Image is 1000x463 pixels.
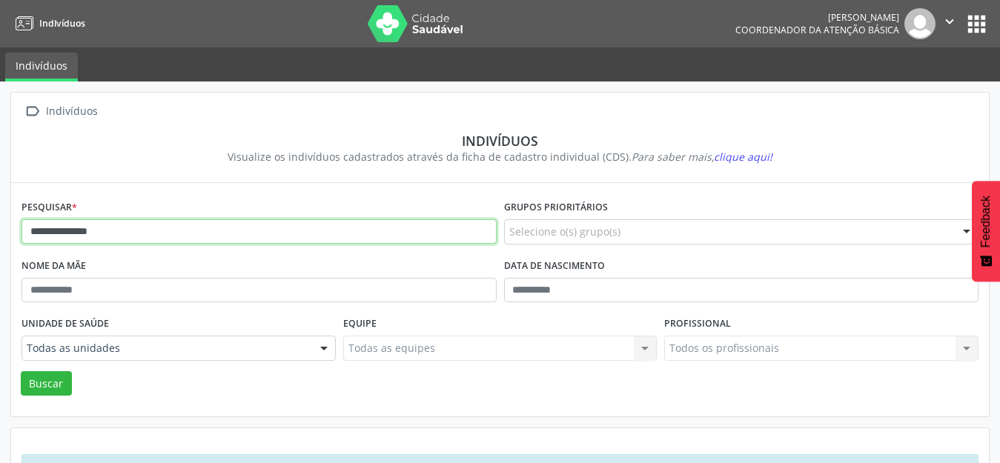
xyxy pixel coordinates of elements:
[504,196,608,219] label: Grupos prioritários
[735,24,899,36] span: Coordenador da Atenção Básica
[21,313,109,336] label: Unidade de saúde
[21,196,77,219] label: Pesquisar
[714,150,772,164] span: clique aqui!
[32,133,968,149] div: Indivíduos
[904,8,936,39] img: img
[664,313,731,336] label: Profissional
[735,11,899,24] div: [PERSON_NAME]
[27,341,305,356] span: Todas as unidades
[21,371,72,396] button: Buscar
[21,255,86,278] label: Nome da mãe
[979,196,993,247] span: Feedback
[632,150,772,164] i: Para saber mais,
[504,255,605,278] label: Data de nascimento
[21,101,100,122] a:  Indivíduos
[10,11,85,36] a: Indivíduos
[941,13,958,30] i: 
[5,53,78,81] a: Indivíduos
[21,101,43,122] i: 
[43,101,100,122] div: Indivíduos
[343,313,377,336] label: Equipe
[39,17,85,30] span: Indivíduos
[936,8,964,39] button: 
[509,224,620,239] span: Selecione o(s) grupo(s)
[32,149,968,164] div: Visualize os indivíduos cadastrados através da ficha de cadastro individual (CDS).
[972,181,1000,282] button: Feedback - Mostrar pesquisa
[964,11,990,37] button: apps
